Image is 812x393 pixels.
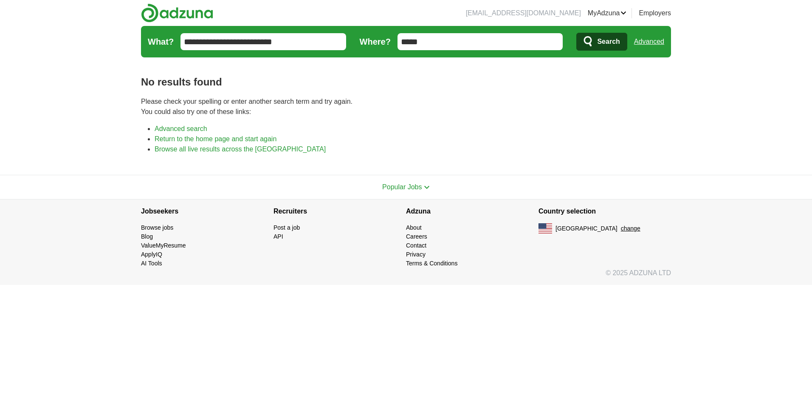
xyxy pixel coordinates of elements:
a: Post a job [273,224,300,231]
div: © 2025 ADZUNA LTD [134,268,678,285]
img: US flag [539,223,552,234]
a: Privacy [406,251,426,258]
a: Terms & Conditions [406,260,457,267]
a: Browse jobs [141,224,173,231]
h4: Country selection [539,199,671,223]
a: AI Tools [141,260,162,267]
a: MyAdzuna [588,8,627,18]
a: Blog [141,233,153,240]
a: Advanced [634,33,664,50]
img: Adzuna logo [141,3,213,23]
h1: No results found [141,74,671,90]
span: Search [597,33,620,50]
p: Please check your spelling or enter another search term and try again. You could also try one of ... [141,97,671,117]
a: ApplyIQ [141,251,162,258]
a: API [273,233,283,240]
a: About [406,224,422,231]
button: Search [576,33,627,51]
a: Careers [406,233,427,240]
img: toggle icon [424,185,430,189]
a: Browse all live results across the [GEOGRAPHIC_DATA] [155,145,326,153]
button: change [621,224,640,233]
a: Employers [639,8,671,18]
span: Popular Jobs [382,183,422,191]
span: [GEOGRAPHIC_DATA] [555,224,617,233]
li: [EMAIL_ADDRESS][DOMAIN_NAME] [466,8,581,18]
label: What? [148,35,174,48]
a: Advanced search [155,125,207,132]
label: Where? [360,35,391,48]
a: Return to the home page and start again [155,135,276,142]
a: Contact [406,242,426,249]
a: ValueMyResume [141,242,186,249]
